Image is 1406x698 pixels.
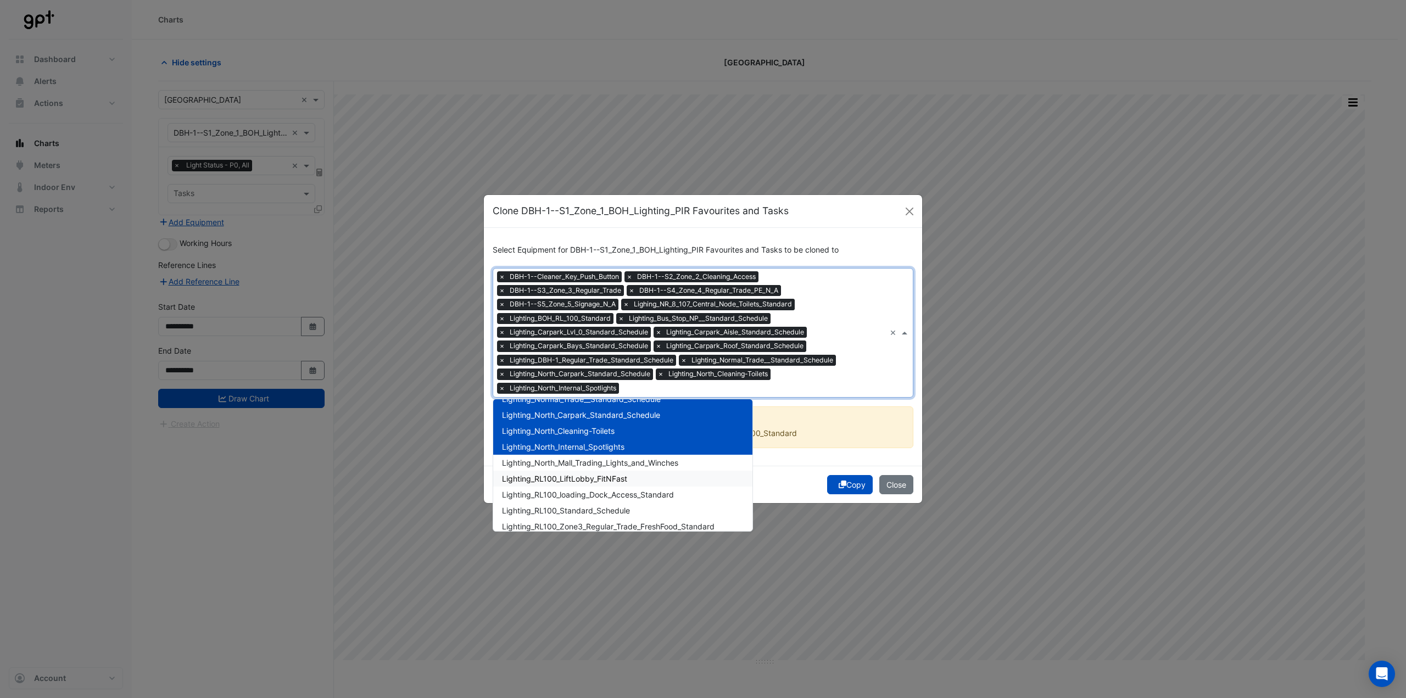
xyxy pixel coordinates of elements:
span: Lighting_North_Cleaning-Toilets [666,368,771,379]
span: × [497,340,507,351]
span: Lighting_RL100_loading_Dock_Access_Standard [502,490,674,499]
span: × [497,355,507,366]
span: × [624,271,634,282]
span: Lighting_Bus_Stop_NP__Standard_Schedule [626,313,771,324]
span: Lighting_Normal_Trade__Standard_Schedule [689,355,836,366]
span: Lighting_North_Carpark_Standard_Schedule [502,410,660,420]
span: Lighting_North_Internal_Spotlights [507,383,619,394]
button: Close [879,475,913,494]
span: × [679,355,689,366]
span: DBH-1--S4_Zone_4_Regular_Trade_PE_N_A [637,285,781,296]
span: Lighting_DBH-1_Regular_Trade_Standard_Schedule [507,355,676,366]
span: Clear [890,327,899,338]
span: × [497,327,507,338]
div: Open Intercom Messenger [1369,661,1395,687]
span: Lighting_BOH_RL_100_Standard [507,313,613,324]
span: × [497,285,507,296]
span: Lighting_Carpark_Aisle_Standard_Schedule [663,327,807,338]
h5: Clone DBH-1--S1_Zone_1_BOH_Lighting_PIR Favourites and Tasks [493,204,789,218]
button: Close [901,203,918,220]
span: × [656,368,666,379]
span: × [654,327,663,338]
span: Lighting_RL100_Standard_Schedule [502,506,630,515]
span: Lighting_RL100_LiftLobby_FitNFast [502,474,627,483]
span: DBH-1--S2_Zone_2_Cleaning_Access [634,271,758,282]
span: Lighting_Carpark_Bays_Standard_Schedule [507,340,651,351]
span: × [654,340,663,351]
span: DBH-1--Cleaner_Key_Push_Button [507,271,622,282]
span: × [497,368,507,379]
div: Options List [493,399,752,531]
span: Lighting_RL100_Zone3_Regular_Trade_FreshFood_Standard [502,522,715,531]
span: Lighting_Carpark_Roof_Standard_Schedule [663,340,806,351]
span: Lighting_North_Internal_Spotlights [502,442,624,451]
span: × [621,299,631,310]
span: Lighting_North_Mall_Trading_Lights_and_Winches [502,458,678,467]
span: DBH-1--S5_Zone_5_Signage_N_A [507,299,618,310]
span: Lighing_NR_8_107_Central_Node_Toilets_Standard [631,299,795,310]
span: Lighting_Normal_Trade__Standard_Schedule [502,394,661,404]
span: × [627,285,637,296]
span: Lighting_North_Carpark_Standard_Schedule [507,368,653,379]
span: Lighting_Carpark_Lvl_0_Standard_Schedule [507,327,651,338]
span: × [497,271,507,282]
span: × [497,299,507,310]
h6: Select Equipment for DBH-1--S1_Zone_1_BOH_Lighting_PIR Favourites and Tasks to be cloned to [493,245,913,255]
button: Copy [827,475,873,494]
span: × [497,313,507,324]
span: × [616,313,626,324]
span: DBH-1--S3_Zone_3_Regular_Trade [507,285,624,296]
span: Lighting_North_Cleaning-Toilets [502,426,615,435]
span: × [497,383,507,394]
